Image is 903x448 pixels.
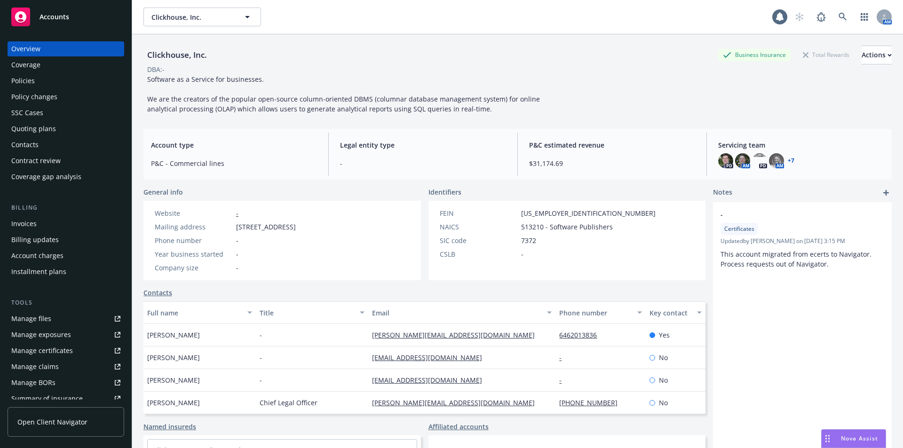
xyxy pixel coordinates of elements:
[155,208,232,218] div: Website
[521,249,523,259] span: -
[260,330,262,340] span: -
[236,236,238,245] span: -
[718,49,791,61] div: Business Insurance
[650,308,691,318] div: Key contact
[11,311,51,326] div: Manage files
[143,49,211,61] div: Clickhouse, Inc.
[8,203,124,212] div: Billing
[340,140,506,150] span: Legal entity type
[659,398,668,408] span: No
[147,64,165,74] div: DBA: -
[143,187,183,197] span: General info
[143,8,261,26] button: Clickhouse, Inc.
[155,222,232,232] div: Mailing address
[260,375,262,385] span: -
[147,75,542,113] span: Software as a Service for businesses. We are the creators of the popular open-source column-orien...
[812,8,831,26] a: Report a Bug
[440,236,517,245] div: SIC code
[659,353,668,362] span: No
[8,327,124,342] span: Manage exposures
[17,417,87,427] span: Open Client Navigator
[721,210,860,220] span: -
[151,12,233,22] span: Clickhouse, Inc.
[11,232,59,247] div: Billing updates
[260,308,354,318] div: Title
[147,353,200,362] span: [PERSON_NAME]
[151,158,317,168] span: P&C - Commercial lines
[798,49,854,61] div: Total Rewards
[8,89,124,104] a: Policy changes
[147,398,200,408] span: [PERSON_NAME]
[372,330,542,339] a: [PERSON_NAME][EMAIL_ADDRESS][DOMAIN_NAME]
[260,353,262,362] span: -
[440,208,517,218] div: FEIN
[11,264,66,279] div: Installment plans
[340,158,506,168] span: -
[855,8,874,26] a: Switch app
[372,398,542,407] a: [PERSON_NAME][EMAIL_ADDRESS][DOMAIN_NAME]
[11,57,40,72] div: Coverage
[721,237,884,245] span: Updated by [PERSON_NAME] on [DATE] 3:15 PM
[724,225,754,233] span: Certificates
[236,249,238,259] span: -
[11,41,40,56] div: Overview
[8,216,124,231] a: Invoices
[11,89,57,104] div: Policy changes
[8,121,124,136] a: Quoting plans
[8,105,124,120] a: SSC Cases
[718,153,733,168] img: photo
[155,263,232,273] div: Company size
[11,391,83,406] div: Summary of insurance
[790,8,809,26] a: Start snowing
[555,301,645,324] button: Phone number
[147,308,242,318] div: Full name
[11,73,35,88] div: Policies
[11,343,73,358] div: Manage certificates
[143,288,172,298] a: Contacts
[143,422,196,432] a: Named insureds
[8,359,124,374] a: Manage claims
[521,236,536,245] span: 7372
[11,121,56,136] div: Quoting plans
[713,202,892,276] div: -CertificatesUpdatedby [PERSON_NAME] on [DATE] 3:15 PMThis account migrated from ecerts to Naviga...
[428,187,461,197] span: Identifiers
[8,311,124,326] a: Manage files
[559,353,569,362] a: -
[721,250,873,268] span: This account migrated from ecerts to Navigator. Process requests out of Navigator.
[769,153,784,168] img: photo
[256,301,368,324] button: Title
[155,249,232,259] div: Year business started
[8,298,124,307] div: Tools
[862,46,892,64] div: Actions
[11,169,81,184] div: Coverage gap analysis
[718,140,884,150] span: Servicing team
[788,158,794,164] a: +7
[8,264,124,279] a: Installment plans
[8,343,124,358] a: Manage certificates
[147,330,200,340] span: [PERSON_NAME]
[8,375,124,390] a: Manage BORs
[8,73,124,88] a: Policies
[440,249,517,259] div: CSLB
[8,57,124,72] a: Coverage
[529,140,695,150] span: P&C estimated revenue
[372,353,490,362] a: [EMAIL_ADDRESS][DOMAIN_NAME]
[151,140,317,150] span: Account type
[440,222,517,232] div: NAICS
[8,153,124,168] a: Contract review
[147,375,200,385] span: [PERSON_NAME]
[143,301,256,324] button: Full name
[8,169,124,184] a: Coverage gap analysis
[40,13,69,21] span: Accounts
[713,187,732,198] span: Notes
[752,153,767,168] img: photo
[368,301,555,324] button: Email
[8,232,124,247] a: Billing updates
[559,330,604,339] a: 6462013836
[521,208,656,218] span: [US_EMPLOYER_IDENTIFICATION_NUMBER]
[260,398,317,408] span: Chief Legal Officer
[529,158,695,168] span: $31,174.69
[11,248,63,263] div: Account charges
[8,391,124,406] a: Summary of insurance
[833,8,852,26] a: Search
